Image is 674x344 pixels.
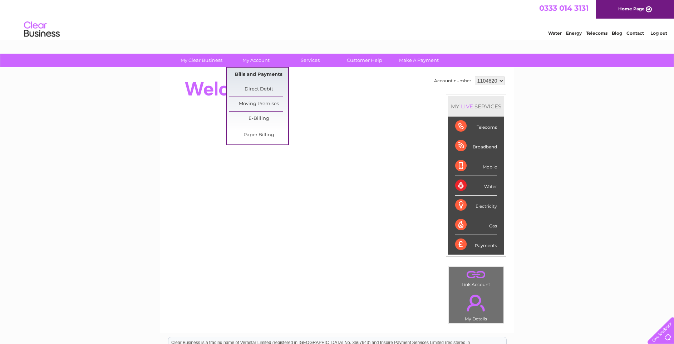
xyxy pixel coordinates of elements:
[226,54,285,67] a: My Account
[586,30,607,36] a: Telecoms
[455,215,497,235] div: Gas
[455,156,497,176] div: Mobile
[448,96,504,117] div: MY SERVICES
[335,54,394,67] a: Customer Help
[448,266,504,289] td: Link Account
[389,54,448,67] a: Make A Payment
[455,117,497,136] div: Telecoms
[24,19,60,40] img: logo.png
[229,97,288,111] a: Moving Premises
[612,30,622,36] a: Blog
[455,196,497,215] div: Electricity
[229,68,288,82] a: Bills and Payments
[229,82,288,97] a: Direct Debit
[172,54,231,67] a: My Clear Business
[455,176,497,196] div: Water
[566,30,582,36] a: Energy
[451,269,502,281] a: .
[455,136,497,156] div: Broadband
[448,289,504,324] td: My Details
[626,30,644,36] a: Contact
[281,54,340,67] a: Services
[455,235,497,254] div: Payments
[539,4,589,13] a: 0333 014 3131
[650,30,667,36] a: Log out
[459,103,474,110] div: LIVE
[229,112,288,126] a: E-Billing
[432,75,473,87] td: Account number
[451,290,502,315] a: .
[548,30,562,36] a: Water
[168,4,506,35] div: Clear Business is a trading name of Verastar Limited (registered in [GEOGRAPHIC_DATA] No. 3667643...
[229,128,288,142] a: Paper Billing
